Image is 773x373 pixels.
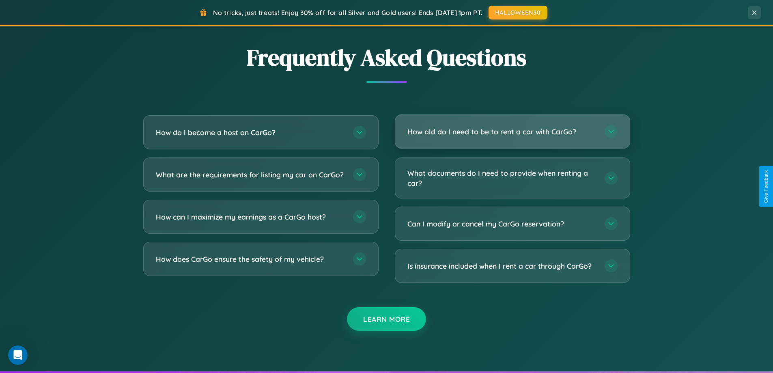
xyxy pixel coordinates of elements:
[156,254,345,264] h3: How does CarGo ensure the safety of my vehicle?
[407,219,596,229] h3: Can I modify or cancel my CarGo reservation?
[407,261,596,271] h3: Is insurance included when I rent a car through CarGo?
[407,127,596,137] h3: How old do I need to be to rent a car with CarGo?
[143,42,630,73] h2: Frequently Asked Questions
[763,170,769,203] div: Give Feedback
[156,127,345,138] h3: How do I become a host on CarGo?
[489,6,547,19] button: HALLOWEEN30
[156,170,345,180] h3: What are the requirements for listing my car on CarGo?
[347,307,426,331] button: Learn More
[8,345,28,365] iframe: Intercom live chat
[156,212,345,222] h3: How can I maximize my earnings as a CarGo host?
[407,168,596,188] h3: What documents do I need to provide when renting a car?
[213,9,482,17] span: No tricks, just treats! Enjoy 30% off for all Silver and Gold users! Ends [DATE] 1pm PT.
